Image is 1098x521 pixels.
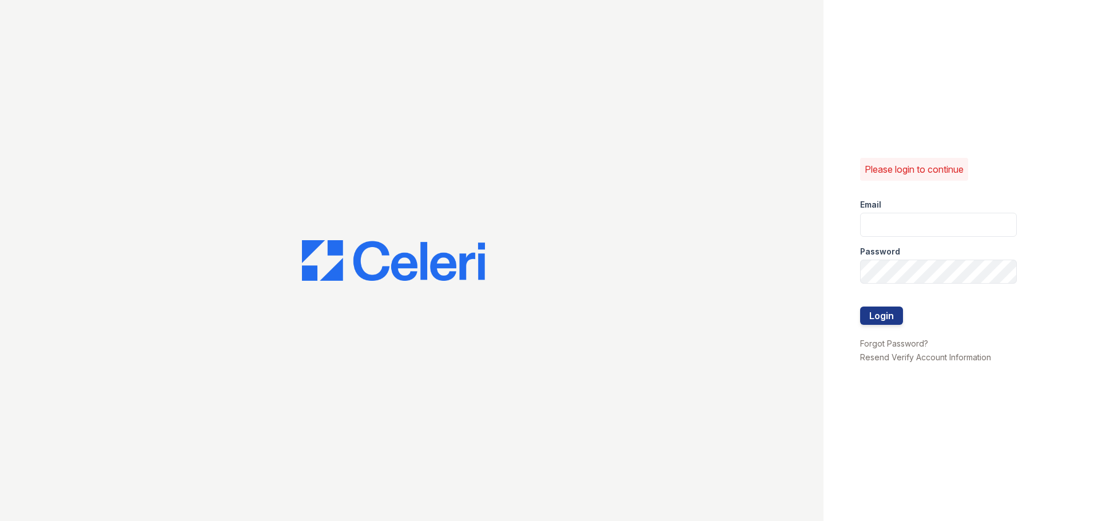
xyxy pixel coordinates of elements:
img: CE_Logo_Blue-a8612792a0a2168367f1c8372b55b34899dd931a85d93a1a3d3e32e68fde9ad4.png [302,240,485,281]
a: Forgot Password? [860,339,928,348]
p: Please login to continue [865,162,964,176]
label: Email [860,199,881,210]
a: Resend Verify Account Information [860,352,991,362]
label: Password [860,246,900,257]
button: Login [860,307,903,325]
